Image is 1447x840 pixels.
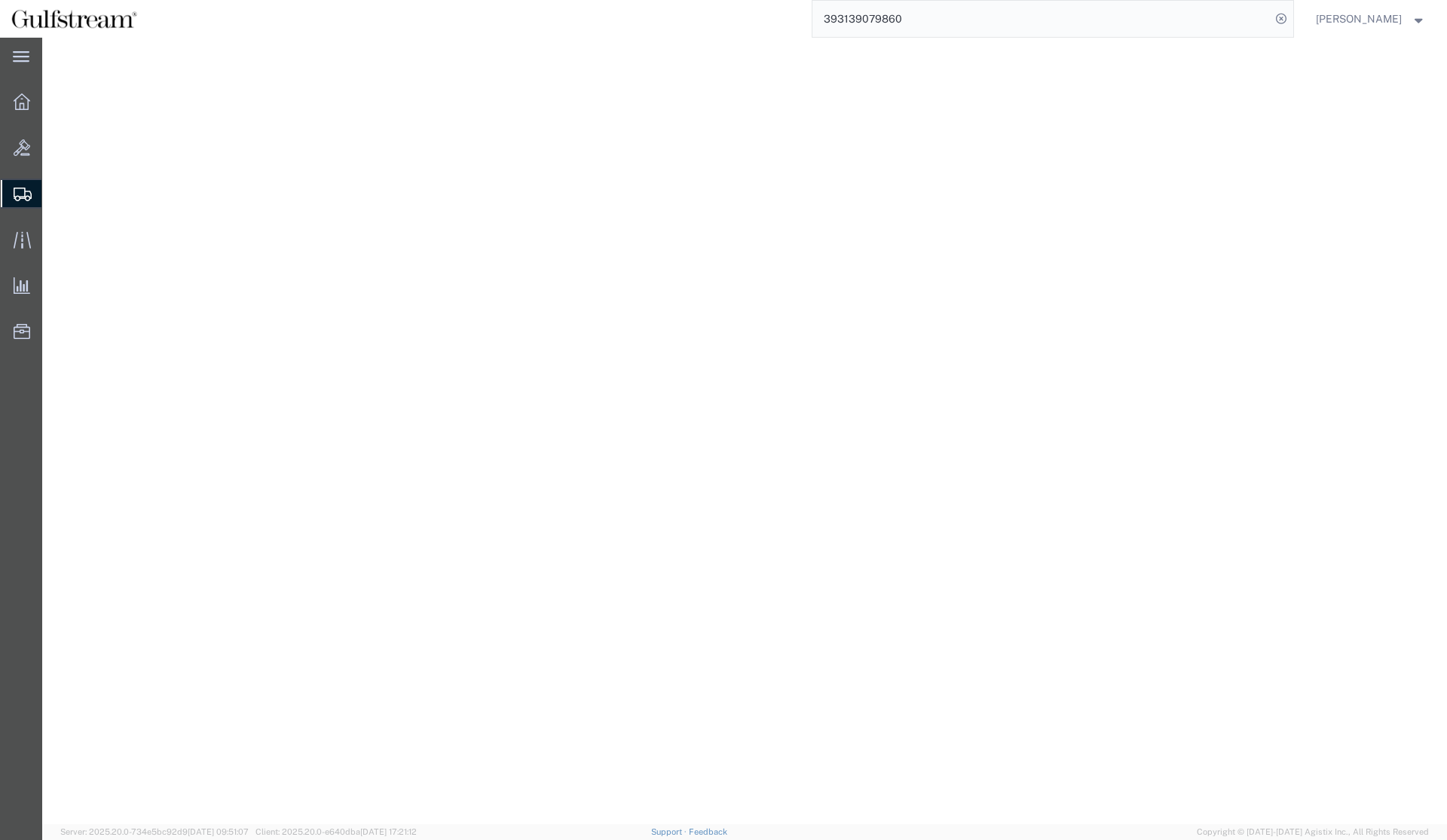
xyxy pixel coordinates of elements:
[188,827,249,836] span: [DATE] 09:51:07
[255,827,417,836] span: Client: 2025.20.0-e640dba
[651,827,689,836] a: Support
[60,827,249,836] span: Server: 2025.20.0-734e5bc92d9
[812,1,1271,37] input: Search for shipment number, reference number
[689,827,727,836] a: Feedback
[11,8,138,30] img: logo
[1197,826,1429,838] span: Copyright © [DATE]-[DATE] Agistix Inc., All Rights Reserved
[360,827,417,836] span: [DATE] 17:21:12
[42,38,1447,824] iframe: FS Legacy Container
[1316,11,1402,27] span: Jene Middleton
[1315,10,1427,28] button: [PERSON_NAME]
